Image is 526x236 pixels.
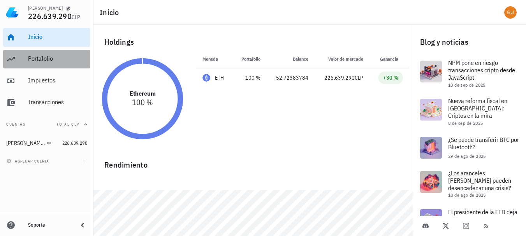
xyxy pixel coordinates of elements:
[28,33,87,40] div: Inicio
[6,6,19,19] img: LedgiFi
[3,72,90,90] a: Impuestos
[355,74,363,81] span: CLP
[28,98,87,106] div: Transacciones
[315,50,369,68] th: Valor de mercado
[8,159,49,164] span: agregar cuenta
[504,6,517,19] div: avatar
[448,192,486,198] span: 18 de ago de 2025
[56,122,79,127] span: Total CLP
[3,50,90,68] a: Portafolio
[414,131,526,165] a: ¿Se puede transferir BTC por Bluetooth? 29 de ago de 2025
[62,140,87,146] span: 226.639.290
[98,30,409,54] div: Holdings
[72,14,81,21] span: CLP
[448,136,519,151] span: ¿Se puede transferir BTC por Bluetooth?
[414,30,526,54] div: Blog y noticias
[100,6,122,19] h1: Inicio
[383,74,398,82] div: +30 %
[28,5,63,11] div: [PERSON_NAME]
[448,120,483,126] span: 8 de sep de 2025
[239,74,260,82] div: 100 %
[5,157,53,165] button: agregar cuenta
[448,82,486,88] span: 10 de sep de 2025
[448,97,507,119] span: Nueva reforma fiscal en [GEOGRAPHIC_DATA]: Criptos en la mira
[414,165,526,203] a: ¿Los aranceles [PERSON_NAME] pueden desencadenar una crisis? 18 de ago de 2025
[380,56,403,62] span: Ganancia
[28,11,72,21] span: 226.639.290
[233,50,267,68] th: Portafolio
[215,74,224,82] div: ETH
[414,54,526,93] a: NPM pone en riesgo transacciones cripto desde JavaScript 10 de sep de 2025
[98,152,409,171] div: Rendimiento
[3,28,90,47] a: Inicio
[448,59,515,81] span: NPM pone en riesgo transacciones cripto desde JavaScript
[28,222,72,228] div: Soporte
[6,140,45,147] div: [PERSON_NAME]
[196,50,233,68] th: Moneda
[414,93,526,131] a: Nueva reforma fiscal en [GEOGRAPHIC_DATA]: Criptos en la mira 8 de sep de 2025
[324,74,355,81] span: 226.639.290
[267,50,315,68] th: Balance
[273,74,308,82] div: 52,72383784
[3,134,90,152] a: [PERSON_NAME] 226.639.290
[448,169,511,192] span: ¿Los aranceles [PERSON_NAME] pueden desencadenar una crisis?
[28,55,87,62] div: Portafolio
[202,74,210,82] div: ETH-icon
[3,93,90,112] a: Transacciones
[3,115,90,134] button: CuentasTotal CLP
[448,153,486,159] span: 29 de ago de 2025
[28,77,87,84] div: Impuestos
